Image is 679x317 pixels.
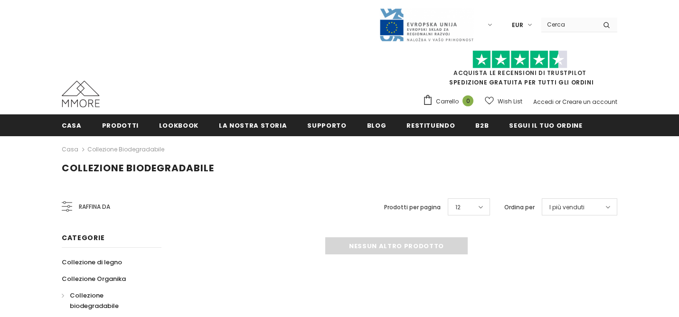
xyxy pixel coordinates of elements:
span: Carrello [436,97,459,106]
a: Collezione biodegradabile [87,145,164,153]
a: Casa [62,114,82,136]
a: Creare un account [562,98,617,106]
span: Collezione Organika [62,274,126,283]
span: 12 [455,203,461,212]
span: Lookbook [159,121,198,130]
span: Segui il tuo ordine [509,121,582,130]
span: 0 [462,95,473,106]
a: Wish List [485,93,522,110]
span: Blog [367,121,387,130]
a: Accedi [533,98,554,106]
a: Restituendo [406,114,455,136]
a: Prodotti [102,114,139,136]
a: Carrello 0 [423,94,478,109]
a: Acquista le recensioni di TrustPilot [453,69,586,77]
span: Collezione biodegradabile [70,291,119,310]
a: Collezione di legno [62,254,122,270]
a: Lookbook [159,114,198,136]
span: La nostra storia [219,121,287,130]
span: B2B [475,121,489,130]
a: Blog [367,114,387,136]
span: Casa [62,121,82,130]
span: SPEDIZIONE GRATUITA PER TUTTI GLI ORDINI [423,55,617,86]
a: B2B [475,114,489,136]
a: Segui il tuo ordine [509,114,582,136]
span: supporto [307,121,346,130]
a: supporto [307,114,346,136]
a: Javni Razpis [379,20,474,28]
span: Wish List [498,97,522,106]
span: I più venduti [549,203,585,212]
span: EUR [512,20,523,30]
a: La nostra storia [219,114,287,136]
label: Prodotti per pagina [384,203,441,212]
a: Casa [62,144,78,155]
img: Fidati di Pilot Stars [472,50,567,69]
input: Search Site [541,18,596,31]
span: or [555,98,561,106]
label: Ordina per [504,203,535,212]
span: Prodotti [102,121,139,130]
img: Casi MMORE [62,81,100,107]
span: Collezione biodegradabile [62,161,214,175]
span: Collezione di legno [62,258,122,267]
img: Javni Razpis [379,8,474,42]
span: Categorie [62,233,104,242]
a: Collezione Organika [62,270,126,287]
span: Raffina da [79,202,110,212]
span: Restituendo [406,121,455,130]
a: Collezione biodegradabile [62,287,151,314]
